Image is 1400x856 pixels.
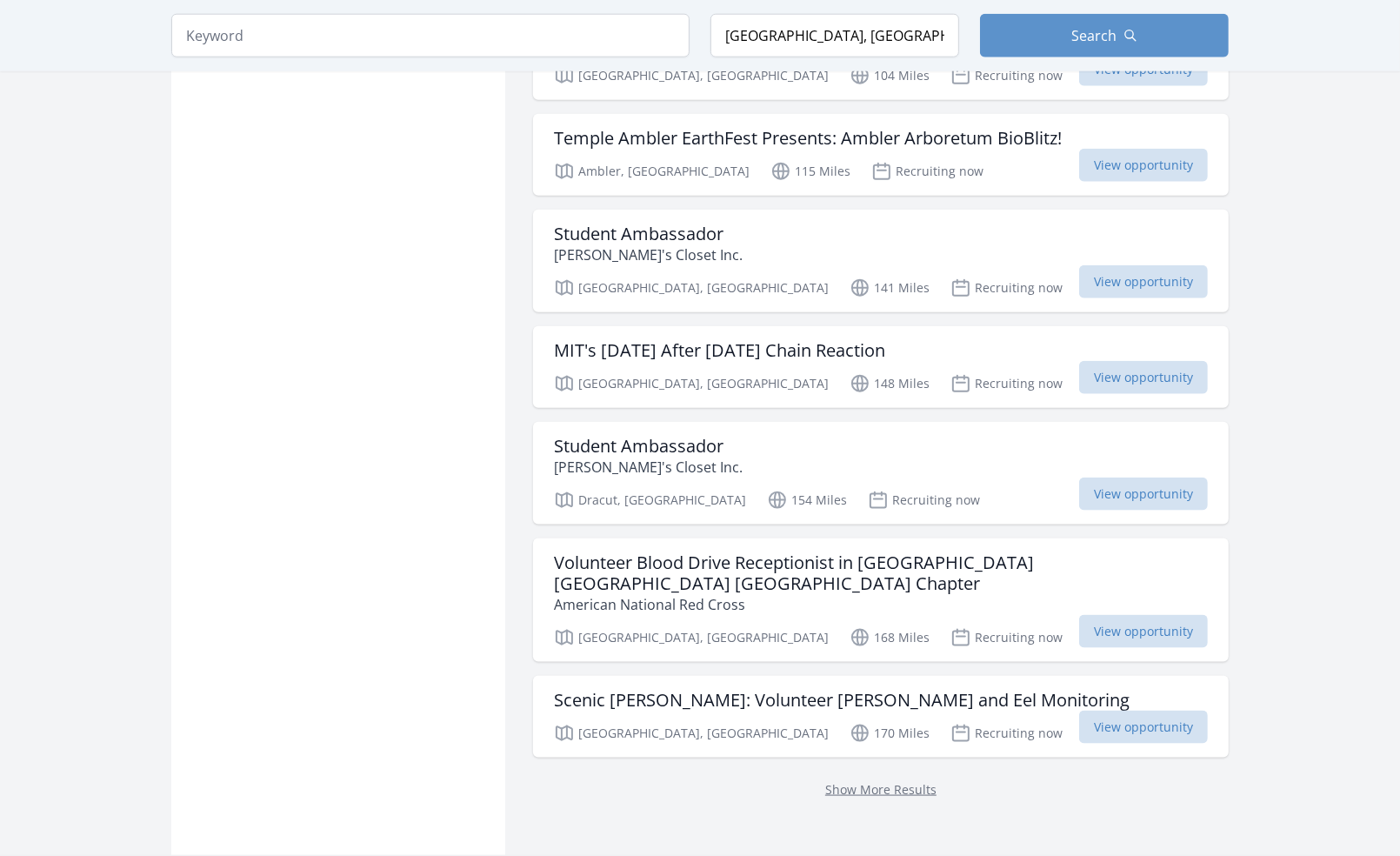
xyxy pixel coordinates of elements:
span: View opportunity [1079,361,1208,394]
h3: Student Ambassador [554,224,743,244]
p: Recruiting now [950,278,1063,298]
h3: MIT's [DATE] After [DATE] Chain Reaction [554,340,885,361]
h3: Scenic [PERSON_NAME]: Volunteer [PERSON_NAME] and Eel Monitoring [554,690,1130,711]
a: Temple Ambler EarthFest Presents: Ambler Arboretum BioBlitz! Ambler, [GEOGRAPHIC_DATA] 115 Miles ... [533,114,1229,196]
p: Recruiting now [871,161,983,182]
p: Recruiting now [950,627,1063,648]
span: View opportunity [1079,149,1208,182]
p: 168 Miles [850,627,930,648]
p: [GEOGRAPHIC_DATA], [GEOGRAPHIC_DATA] [554,627,829,648]
p: Recruiting now [950,723,1063,744]
a: Scenic [PERSON_NAME]: Volunteer [PERSON_NAME] and Eel Monitoring [GEOGRAPHIC_DATA], [GEOGRAPHIC_D... [533,676,1229,758]
h3: Student Ambassador [554,436,743,457]
span: Search [1071,25,1117,46]
span: View opportunity [1079,265,1208,298]
p: 170 Miles [850,723,930,744]
p: 148 Miles [850,373,930,394]
p: [PERSON_NAME]'s Closet Inc. [554,244,743,265]
p: 154 Miles [767,490,847,511]
p: Recruiting now [868,490,980,511]
p: [GEOGRAPHIC_DATA], [GEOGRAPHIC_DATA] [554,373,829,394]
p: Ambler, [GEOGRAPHIC_DATA] [554,161,750,182]
p: Recruiting now [950,373,1063,394]
p: American National Red Cross [554,594,1208,615]
h3: Volunteer Blood Drive Receptionist in [GEOGRAPHIC_DATA] [GEOGRAPHIC_DATA] [GEOGRAPHIC_DATA] Chapter [554,552,1208,594]
p: 104 Miles [850,65,930,86]
p: Recruiting now [950,65,1063,86]
a: Volunteer Blood Drive Receptionist in [GEOGRAPHIC_DATA] [GEOGRAPHIC_DATA] [GEOGRAPHIC_DATA] Chapt... [533,538,1229,662]
input: Location [710,14,959,57]
p: [GEOGRAPHIC_DATA], [GEOGRAPHIC_DATA] [554,65,829,86]
p: Dracut, [GEOGRAPHIC_DATA] [554,490,746,511]
h3: Temple Ambler EarthFest Presents: Ambler Arboretum BioBlitz! [554,128,1062,149]
a: Show More Results [825,781,937,798]
p: [GEOGRAPHIC_DATA], [GEOGRAPHIC_DATA] [554,723,829,744]
p: [GEOGRAPHIC_DATA], [GEOGRAPHIC_DATA] [554,278,829,298]
span: View opportunity [1079,711,1208,744]
p: 115 Miles [770,161,850,182]
a: MIT's [DATE] After [DATE] Chain Reaction [GEOGRAPHIC_DATA], [GEOGRAPHIC_DATA] 148 Miles Recruitin... [533,326,1229,408]
button: Search [980,14,1229,57]
a: Student Ambassador [PERSON_NAME]'s Closet Inc. [GEOGRAPHIC_DATA], [GEOGRAPHIC_DATA] 141 Miles Rec... [533,210,1229,312]
a: Student Ambassador [PERSON_NAME]'s Closet Inc. Dracut, [GEOGRAPHIC_DATA] 154 Miles Recruiting now... [533,422,1229,525]
input: Keyword [171,14,690,57]
p: 141 Miles [850,278,930,298]
span: View opportunity [1079,615,1208,648]
p: [PERSON_NAME]'s Closet Inc. [554,457,743,478]
span: View opportunity [1079,478,1208,511]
